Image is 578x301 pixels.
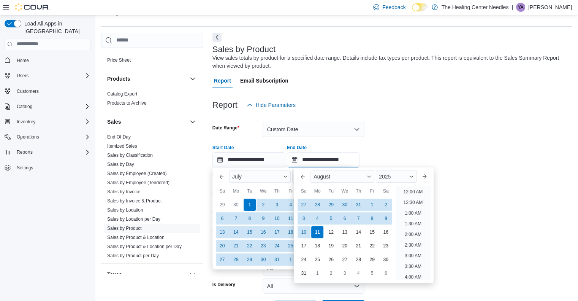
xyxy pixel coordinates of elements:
[212,100,238,110] h3: Report
[212,54,568,70] div: View sales totals by product for a specified date range. Details include tax types per product. T...
[298,253,310,266] div: day-24
[311,199,323,211] div: day-28
[14,56,90,65] span: Home
[366,267,378,279] div: day-5
[366,185,378,197] div: Fr
[339,199,351,211] div: day-30
[380,267,392,279] div: day-6
[14,148,90,157] span: Reports
[17,57,29,64] span: Home
[271,185,283,197] div: Th
[380,212,392,225] div: day-9
[402,240,424,250] li: 2:30 AM
[311,212,323,225] div: day-4
[263,279,364,294] button: All
[257,185,269,197] div: We
[107,161,134,167] span: Sales by Day
[263,122,364,137] button: Custom Date
[188,117,197,126] button: Sales
[402,251,424,260] li: 3:00 AM
[216,212,228,225] div: day-6
[380,199,392,211] div: day-2
[107,118,121,126] h3: Sales
[240,73,288,88] span: Email Subscription
[212,125,239,131] label: Date Range
[17,119,35,125] span: Inventory
[107,253,159,258] a: Sales by Product per Day
[511,3,513,12] p: |
[2,101,93,112] button: Catalog
[14,87,42,96] a: Customers
[352,267,364,279] div: day-4
[244,212,256,225] div: day-8
[401,198,426,207] li: 12:30 AM
[298,199,310,211] div: day-27
[107,271,187,278] button: Taxes
[215,170,228,183] button: Previous Month
[257,212,269,225] div: day-9
[352,253,364,266] div: day-28
[17,104,32,110] span: Catalog
[311,226,323,238] div: day-11
[339,185,351,197] div: We
[101,132,203,263] div: Sales
[107,207,143,213] a: Sales by Location
[101,56,203,68] div: Pricing
[297,198,393,280] div: August, 2025
[528,3,572,12] p: [PERSON_NAME]
[339,212,351,225] div: day-6
[402,230,424,239] li: 2:00 AM
[298,212,310,225] div: day-3
[230,253,242,266] div: day-28
[339,267,351,279] div: day-3
[14,132,42,142] button: Operations
[107,198,162,204] span: Sales by Invoice & Product
[14,132,90,142] span: Operations
[310,170,374,183] div: Button. Open the month selector. August is currently selected.
[401,187,426,196] li: 12:00 AM
[107,57,131,63] span: Price Sheet
[2,116,93,127] button: Inventory
[352,185,364,197] div: Th
[212,145,234,151] label: Start Date
[325,199,337,211] div: day-29
[271,240,283,252] div: day-24
[107,217,160,222] a: Sales by Location per Day
[380,185,392,197] div: Sa
[188,74,197,83] button: Products
[14,71,32,80] button: Users
[107,225,142,231] span: Sales by Product
[107,91,137,97] span: Catalog Export
[14,71,90,80] span: Users
[107,189,140,194] a: Sales by Invoice
[107,234,165,240] span: Sales by Product & Location
[232,174,242,180] span: July
[17,88,39,94] span: Customers
[311,253,323,266] div: day-25
[271,253,283,266] div: day-31
[325,267,337,279] div: day-2
[107,100,146,106] span: Products to Archive
[287,145,307,151] label: End Date
[297,170,309,183] button: Previous Month
[230,185,242,197] div: Mo
[366,226,378,238] div: day-15
[216,199,228,211] div: day-29
[107,143,137,149] a: Itemized Sales
[271,226,283,238] div: day-17
[402,219,424,228] li: 1:30 AM
[216,240,228,252] div: day-20
[380,240,392,252] div: day-23
[107,134,131,140] span: End Of Day
[107,253,159,259] span: Sales by Product per Day
[107,134,131,140] a: End Of Day
[380,226,392,238] div: day-16
[2,147,93,158] button: Reports
[107,180,169,185] a: Sales by Employee (Tendered)
[339,226,351,238] div: day-13
[101,89,203,111] div: Products
[311,185,323,197] div: Mo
